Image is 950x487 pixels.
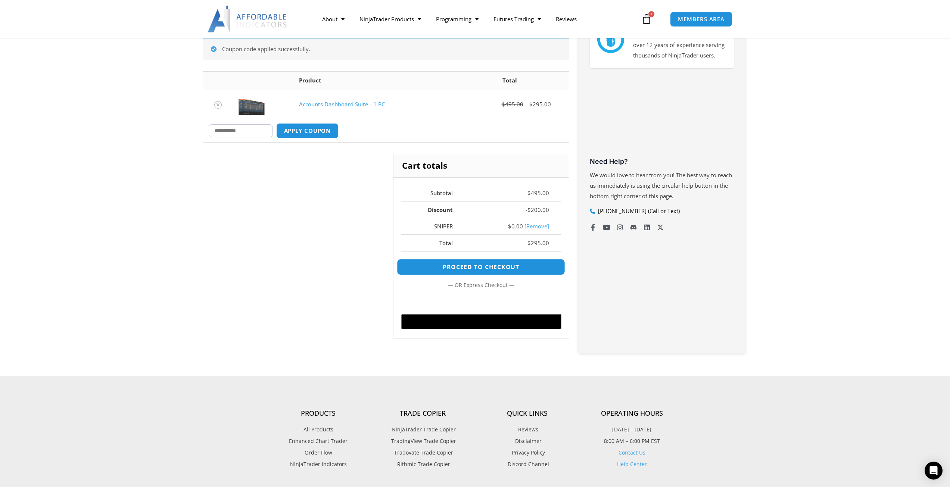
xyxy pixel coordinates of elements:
span: [PHONE_NUMBER] (Call or Text) [596,206,680,216]
div: Open Intercom Messenger [925,462,943,480]
span: $ [527,189,531,197]
th: SNIPER [401,218,465,235]
a: Order Flow [266,448,371,458]
th: Product [293,72,451,90]
span: TradingView Trade Copier [389,436,456,446]
span: 0.00 [508,222,523,230]
a: NinjaTrader Indicators [266,459,371,469]
button: Apply coupon [276,123,339,138]
p: [DATE] – [DATE] [580,425,684,434]
iframe: Customer reviews powered by Trustpilot [590,99,734,155]
img: mark thumbs good 43913 | Affordable Indicators – NinjaTrader [597,26,624,53]
th: Total [451,72,569,90]
a: Privacy Policy [475,448,580,458]
a: Futures Trading [486,10,548,28]
h3: Need Help? [590,157,734,166]
a: 1 [630,8,663,30]
nav: Menu [315,10,639,28]
h4: Trade Copier [371,409,475,418]
a: All Products [266,425,371,434]
a: About [315,10,352,28]
td: - [465,218,561,235]
bdi: 495.00 [527,189,549,197]
a: Rithmic Trade Copier [371,459,475,469]
bdi: 295.00 [529,100,551,108]
a: MEMBERS AREA [670,12,732,27]
span: MEMBERS AREA [678,16,725,22]
img: LogoAI | Affordable Indicators – NinjaTrader [208,6,288,32]
p: We have a strong foundation with over 12 years of experience serving thousands of NinjaTrader users. [633,29,726,61]
p: — or — [401,280,561,290]
a: NinjaTrader Products [352,10,429,28]
span: 1 [648,11,654,17]
h4: Products [266,409,371,418]
a: Disclaimer [475,436,580,446]
th: Subtotal [401,185,465,202]
span: Order Flow [305,448,332,458]
h4: Operating Hours [580,409,684,418]
div: Coupon code applied successfully. [203,37,569,60]
th: Total [401,234,465,251]
span: NinjaTrader Indicators [290,459,347,469]
bdi: 295.00 [527,239,549,247]
iframe: Secure express checkout frame [399,294,563,312]
span: Enhanced Chart Trader [289,436,348,446]
a: Accounts Dashboard Suite - 1 PC [299,100,385,108]
span: Discord Channel [506,459,549,469]
span: Rithmic Trade Copier [395,459,450,469]
span: $ [527,206,531,213]
span: $ [502,100,505,108]
span: NinjaTrader Trade Copier [390,425,456,434]
p: 8:00 AM – 6:00 PM EST [580,436,684,446]
span: All Products [303,425,333,434]
span: We would love to hear from you! The best way to reach us immediately is using the circular help b... [590,171,732,200]
a: Discord Channel [475,459,580,469]
bdi: 200.00 [527,206,549,213]
a: Remove Accounts Dashboard Suite - 1 PC from cart [214,101,222,109]
span: Disclaimer [513,436,542,446]
a: Contact Us [619,449,645,456]
h2: Cart totals [393,154,569,177]
a: Reviews [475,425,580,434]
span: $ [508,222,511,230]
span: Tradovate Trade Copier [392,448,453,458]
a: Programming [429,10,486,28]
span: $ [529,100,533,108]
span: Reviews [516,425,538,434]
a: Reviews [548,10,584,28]
img: Screenshot 2024-08-26 155710eeeee | Affordable Indicators – NinjaTrader [239,94,265,115]
a: Tradovate Trade Copier [371,448,475,458]
span: - [526,206,527,213]
h4: Quick Links [475,409,580,418]
span: $ [527,239,531,247]
a: Enhanced Chart Trader [266,436,371,446]
th: Discount [401,201,465,218]
span: Privacy Policy [510,448,545,458]
button: Buy with GPay [401,314,561,329]
bdi: 495.00 [502,100,523,108]
a: Remove sniper coupon [524,222,549,230]
a: NinjaTrader Trade Copier [371,425,475,434]
a: TradingView Trade Copier [371,436,475,446]
a: Help Center [617,461,647,468]
a: Proceed to checkout [397,259,565,275]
